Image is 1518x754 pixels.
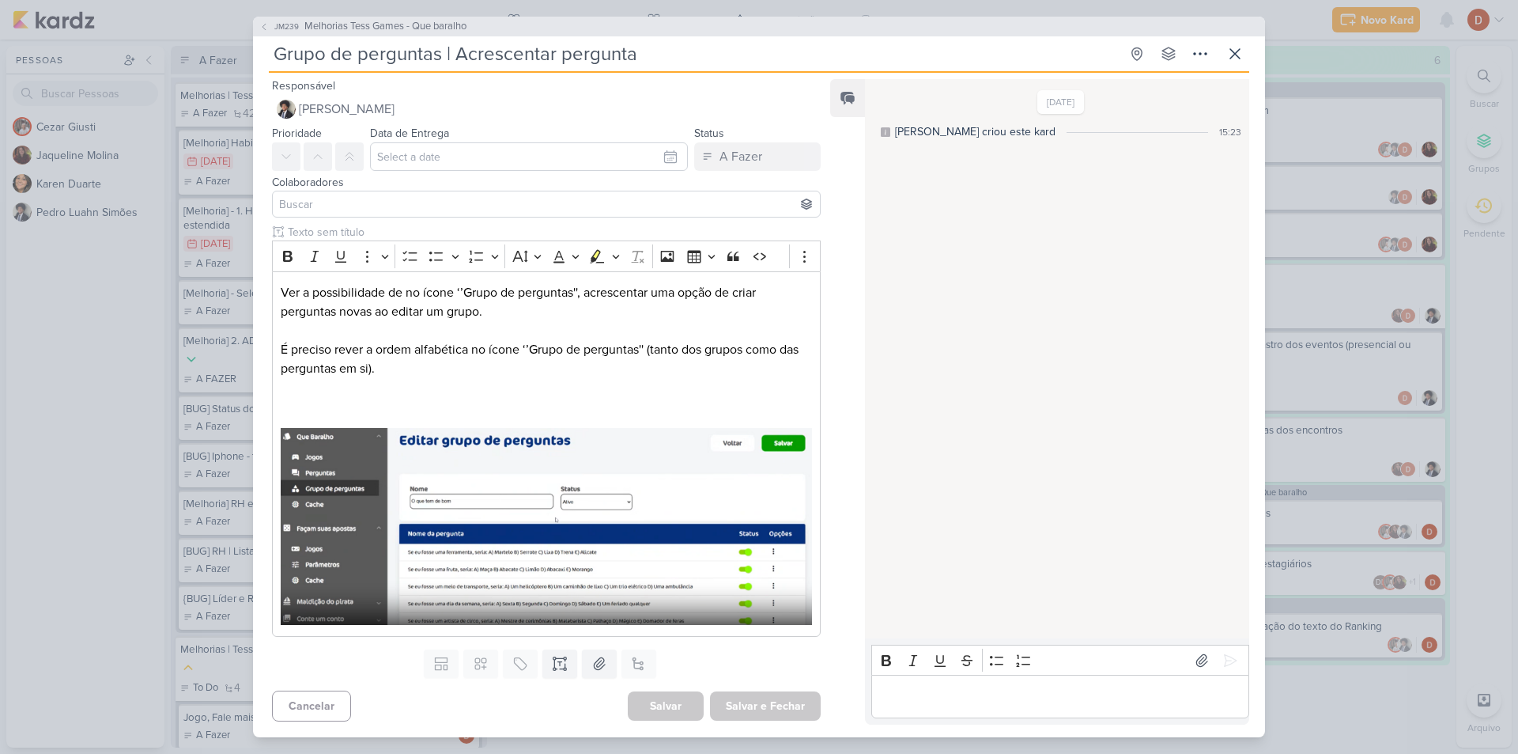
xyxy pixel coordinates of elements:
[277,100,296,119] img: Pedro Luahn Simões
[272,241,821,271] div: Editor toolbar
[285,224,821,241] input: Texto sem título
[272,95,821,123] button: [PERSON_NAME]
[871,675,1249,718] div: Editor editing area: main
[272,271,821,637] div: Editor editing area: main
[272,691,351,722] button: Cancelar
[370,127,449,140] label: Data de Entrega
[694,142,821,171] button: A Fazer
[281,340,812,378] p: É preciso rever a ordem alfabética no ícone ‘’Grupo de perguntas'' (tanto dos grupos como das per...
[871,645,1249,676] div: Editor toolbar
[281,428,812,625] img: UiUCj+QAAAAASUVORK5CYII=
[694,127,724,140] label: Status
[299,100,395,119] span: [PERSON_NAME]
[272,127,322,140] label: Prioridade
[272,174,821,191] div: Colaboradores
[1219,125,1241,139] div: 15:23
[269,40,1120,68] input: Kard Sem Título
[370,142,688,171] input: Select a date
[719,147,762,166] div: A Fazer
[272,79,335,93] label: Responsável
[281,283,812,321] p: Ver a possibilidade de no ícone ‘’Grupo de perguntas'', acrescentar uma opção de criar perguntas ...
[895,123,1055,140] div: [PERSON_NAME] criou este kard
[276,195,817,214] input: Buscar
